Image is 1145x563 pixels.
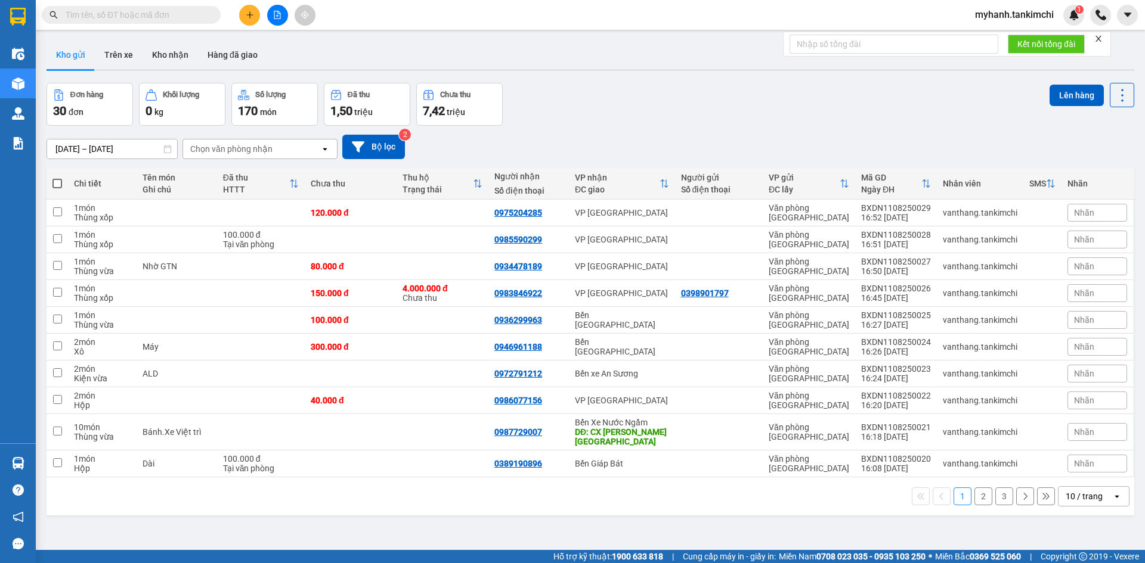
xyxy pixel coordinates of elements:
div: Thùng vừa [74,266,131,276]
div: Chưa thu [440,91,471,99]
div: Văn phòng [GEOGRAPHIC_DATA] [769,454,849,473]
div: Hộp [74,464,131,473]
div: Thùng vừa [74,320,131,329]
div: ĐC lấy [769,185,840,194]
div: Chọn văn phòng nhận [190,143,273,155]
span: Nhãn [1074,235,1094,244]
img: warehouse-icon [12,457,24,469]
div: vanthang.tankimchi [943,396,1017,405]
span: | [672,550,674,563]
span: món [260,107,277,117]
div: Đã thu [223,173,289,182]
span: file-add [273,11,281,19]
div: BXDN1108250021 [861,422,931,432]
th: Toggle SortBy [569,168,675,200]
img: icon-new-feature [1069,10,1079,20]
div: 16:26 [DATE] [861,347,931,356]
div: Nhãn [1067,179,1127,188]
button: 3 [995,487,1013,505]
div: Thùng vừa [74,432,131,441]
img: warehouse-icon [12,48,24,60]
div: BXDN1108250028 [861,230,931,239]
div: 120.000 đ [311,208,391,217]
span: 1,50 [330,104,352,118]
div: Ngày ĐH [861,185,921,194]
div: 300.000 đ [311,342,391,352]
div: BXDN1108250026 [861,284,931,293]
button: Số lượng170món [231,83,318,126]
div: 0983846922 [494,288,542,298]
div: vanthang.tankimchi [943,427,1017,437]
div: 0398901797 [681,288,729,298]
button: Kết nối tổng đài [1008,35,1085,54]
svg: open [1112,492,1122,501]
div: Thùng xốp [74,239,131,249]
span: notification [13,511,24,522]
th: Toggle SortBy [397,168,488,200]
span: | [1030,550,1032,563]
div: Trạng thái [403,185,473,194]
div: Khối lượng [163,91,199,99]
span: Nhãn [1074,369,1094,378]
button: Bộ lọc [342,135,405,159]
div: DĐ: CX Thạch Thanh - Hà Tĩnh [575,427,669,446]
th: Toggle SortBy [1023,168,1062,200]
span: 170 [238,104,258,118]
div: Bến xe An Sương [575,369,669,378]
img: logo-vxr [10,8,26,26]
img: warehouse-icon [12,77,24,90]
div: vanthang.tankimchi [943,369,1017,378]
div: Văn phòng [GEOGRAPHIC_DATA] [769,310,849,329]
span: Nhãn [1074,208,1094,217]
button: caret-down [1117,5,1138,26]
div: ALD [143,369,211,378]
div: 1 món [74,230,131,239]
span: search [49,11,58,19]
div: 0985590299 [494,235,542,244]
div: Hộp [74,400,131,410]
div: 0986077156 [494,396,542,405]
div: 40.000 đ [311,396,391,405]
div: 100.000 đ [223,454,299,464]
strong: 0369 525 060 [970,552,1021,561]
div: Chưa thu [311,179,391,188]
div: Văn phòng [GEOGRAPHIC_DATA] [769,337,849,356]
div: Tại văn phòng [223,239,299,249]
div: Bến Xe Nước Ngầm [575,418,669,427]
div: VP [GEOGRAPHIC_DATA] [575,208,669,217]
span: Cung cấp máy in - giấy in: [683,550,776,563]
div: 2 món [74,364,131,374]
div: Văn phòng [GEOGRAPHIC_DATA] [769,391,849,410]
button: 1 [954,487,971,505]
div: VP gửi [769,173,840,182]
div: 16:20 [DATE] [861,400,931,410]
div: Tên món [143,173,211,182]
div: 16:27 [DATE] [861,320,931,329]
span: Nhãn [1074,342,1094,352]
div: 100.000 đ [311,315,391,325]
div: Văn phòng [GEOGRAPHIC_DATA] [769,364,849,383]
span: ⚪️ [929,554,932,559]
span: Hỗ trợ kỹ thuật: [553,550,663,563]
span: Nhãn [1074,262,1094,271]
button: plus [239,5,260,26]
span: 0 [146,104,152,118]
div: BXDN1108250023 [861,364,931,374]
div: 1 món [74,257,131,266]
span: triệu [447,107,465,117]
div: VP [GEOGRAPHIC_DATA] [575,235,669,244]
div: Xô [74,347,131,356]
input: Tìm tên, số ĐT hoặc mã đơn [66,8,206,21]
button: Trên xe [95,41,143,69]
div: VP nhận [575,173,660,182]
button: file-add [267,5,288,26]
div: 0975204285 [494,208,542,217]
span: triệu [354,107,373,117]
div: 0987729007 [494,427,542,437]
span: aim [301,11,309,19]
img: phone-icon [1096,10,1106,20]
div: Thùng xốp [74,213,131,222]
div: vanthang.tankimchi [943,342,1017,352]
div: 0936299963 [494,315,542,325]
button: Hàng đã giao [198,41,267,69]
